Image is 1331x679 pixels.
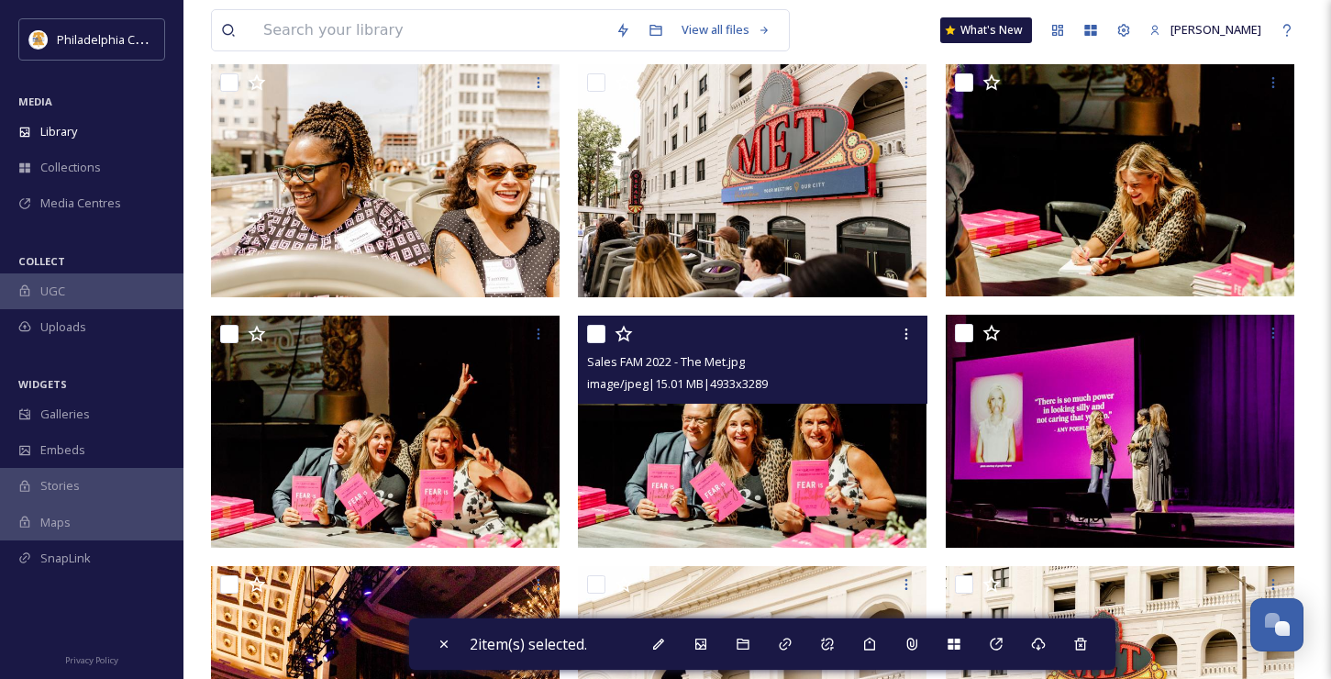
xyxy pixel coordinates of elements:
span: [PERSON_NAME] [1170,21,1261,38]
img: Sales FAM 2022 - The Met.jpg [211,315,560,548]
span: Philadelphia Convention & Visitors Bureau [57,30,289,48]
a: View all files [672,12,780,48]
img: Sales FAM 2022 - The Met.jpg [578,315,926,548]
a: Privacy Policy [65,648,118,670]
span: SnapLink [40,550,91,567]
img: Sales FAM 2022 - The Met.jpg [578,64,926,297]
img: Sales FAM 2022 - The Met.jpg [211,64,560,297]
span: COLLECT [18,254,65,268]
span: Media Centres [40,195,121,212]
span: Collections [40,159,101,176]
input: Search your library [254,10,606,50]
span: Library [40,123,77,140]
span: Embeds [40,441,85,459]
span: Maps [40,514,71,531]
span: Sales FAM 2022 - The Met.jpg [587,353,745,370]
span: Uploads [40,318,86,336]
span: image/jpeg | 15.01 MB | 4933 x 3289 [587,375,768,392]
span: Galleries [40,406,90,423]
img: Sales FAM 2022 - The Met.jpg [946,64,1294,297]
img: download.jpeg [29,30,48,49]
a: What's New [940,17,1032,43]
a: [PERSON_NAME] [1140,12,1270,48]
span: Stories [40,477,80,495]
span: 2 item(s) selected. [470,634,587,654]
span: MEDIA [18,95,52,108]
span: UGC [40,283,65,300]
button: Open Chat [1250,598,1303,651]
span: Privacy Policy [65,654,118,666]
img: Sales FAM 2022 - The Met.jpg [946,315,1294,548]
span: WIDGETS [18,377,67,391]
